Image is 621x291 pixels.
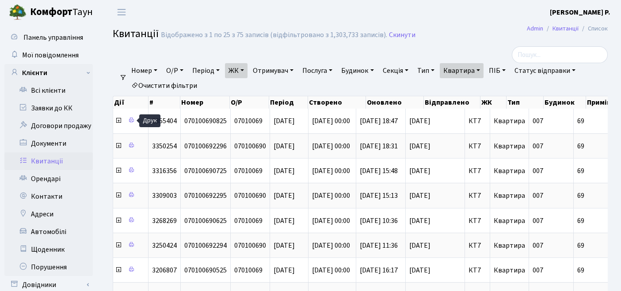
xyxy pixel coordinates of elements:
span: 3350254 [152,141,177,151]
span: 070100690 [234,191,266,200]
span: [DATE] [274,216,295,226]
span: [DATE] 00:00 [312,166,350,176]
span: [DATE] 10:36 [360,216,398,226]
span: [DATE] 16:17 [360,265,398,275]
span: Квартира [494,241,525,250]
span: 070100692295 [184,191,227,200]
a: Номер [128,63,161,78]
a: Клієнти [4,64,93,82]
a: [PERSON_NAME] Р. [550,7,610,18]
span: 3309003 [152,191,177,200]
span: 070100692294 [184,241,227,250]
span: [DATE] [409,143,461,150]
th: Створено [308,96,366,109]
button: Переключити навігацію [110,5,133,19]
span: КТ7 [469,217,486,224]
a: ПІБ [485,63,509,78]
span: 07010069 [234,216,263,226]
a: Admin [527,24,543,33]
span: [DATE] [409,217,461,224]
a: Статус відправки [511,63,579,78]
span: [DATE] [274,265,295,275]
span: 070100690 [234,141,266,151]
span: КТ7 [469,143,486,150]
th: Відправлено [424,96,480,109]
span: [DATE] 18:31 [360,141,398,151]
span: 3316356 [152,166,177,176]
a: Квартира [440,63,484,78]
th: Будинок [544,96,586,109]
span: [DATE] [409,242,461,249]
span: Квитанції [113,26,159,42]
input: Пошук... [512,46,608,63]
img: logo.png [9,4,27,21]
span: Квартира [494,166,525,176]
b: Комфорт [30,5,72,19]
span: КТ7 [469,192,486,199]
a: Контакти [4,188,93,205]
span: КТ7 [469,267,486,274]
a: Очистити фільтри [128,78,201,93]
b: [PERSON_NAME] Р. [550,8,610,17]
a: Документи [4,135,93,152]
span: 3250424 [152,241,177,250]
li: Список [579,24,608,34]
th: Період [269,96,308,109]
span: 007 [533,116,543,126]
a: Скинути [389,31,415,39]
a: Заявки до КК [4,99,93,117]
span: [DATE] [274,191,295,200]
div: Друк [139,114,160,127]
span: [DATE] [274,116,295,126]
span: 070100690525 [184,265,227,275]
th: Дії [113,96,149,109]
span: 007 [533,241,543,250]
a: Адреси [4,205,93,223]
a: Послуга [299,63,336,78]
a: Квитанції [552,24,579,33]
span: 07010069 [234,116,263,126]
a: ЖК [225,63,248,78]
a: Період [189,63,223,78]
span: КТ7 [469,242,486,249]
span: 3268269 [152,216,177,226]
span: Мої повідомлення [22,50,79,60]
span: Таун [30,5,93,20]
span: 007 [533,265,543,275]
span: [DATE] 00:00 [312,216,350,226]
span: [DATE] 15:48 [360,166,398,176]
span: [DATE] 11:36 [360,241,398,250]
span: КТ7 [469,117,486,125]
th: О/Р [230,96,269,109]
span: [DATE] [409,167,461,174]
th: ЖК [480,96,507,109]
a: Отримувач [249,63,297,78]
span: 007 [533,166,543,176]
span: Квартира [494,116,525,126]
span: 3355404 [152,116,177,126]
span: [DATE] [409,117,461,125]
span: [DATE] [409,267,461,274]
span: Квартира [494,191,525,200]
th: Оновлено [366,96,424,109]
th: # [149,96,180,109]
a: Порушення [4,258,93,276]
span: Квартира [494,216,525,226]
a: Панель управління [4,29,93,46]
a: Договори продажу [4,117,93,135]
a: Орендарі [4,170,93,188]
span: [DATE] 00:00 [312,265,350,275]
span: 007 [533,191,543,200]
span: 070100692296 [184,141,227,151]
span: [DATE] [274,241,295,250]
th: Тип [507,96,544,109]
span: [DATE] 00:00 [312,141,350,151]
span: [DATE] 00:00 [312,191,350,200]
span: 007 [533,216,543,226]
a: Автомобілі [4,223,93,241]
span: [DATE] [409,192,461,199]
a: Квитанції [4,152,93,170]
th: Номер [180,96,230,109]
span: Панель управління [23,33,83,42]
span: Квартира [494,265,525,275]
